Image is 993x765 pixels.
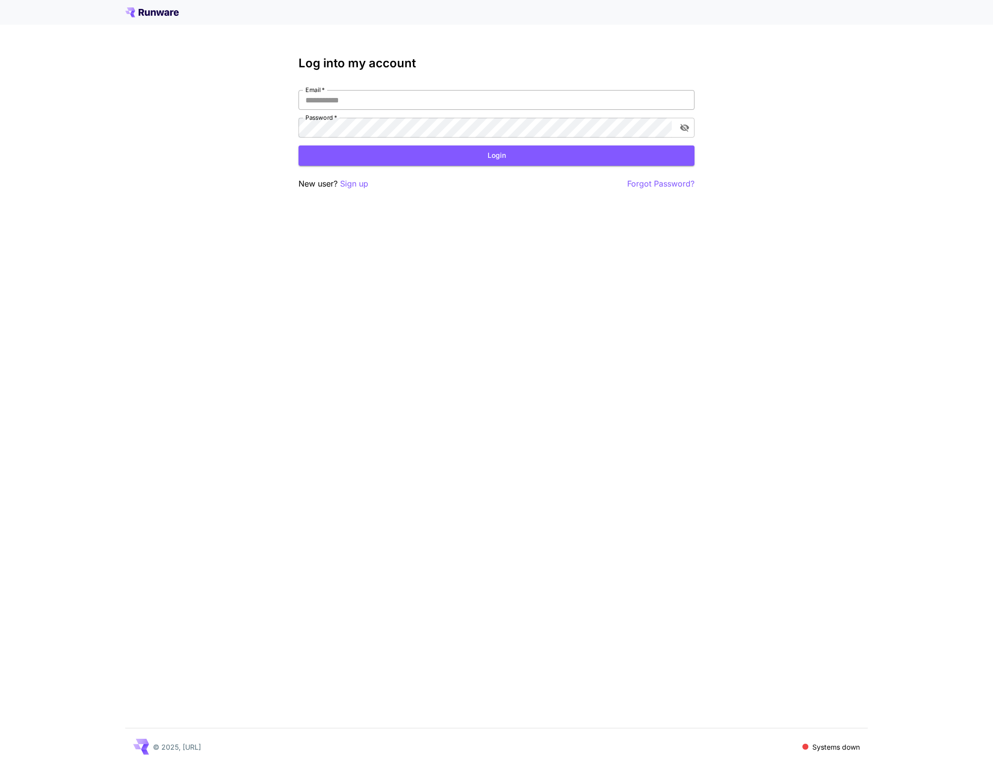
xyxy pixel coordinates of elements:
button: toggle password visibility [676,119,694,137]
p: New user? [298,178,368,190]
button: Login [298,145,695,166]
h3: Log into my account [298,56,695,70]
button: Forgot Password? [627,178,695,190]
label: Email [305,86,325,94]
label: Password [305,113,337,122]
p: © 2025, [URL] [153,742,201,752]
button: Sign up [340,178,368,190]
p: Systems down [812,742,860,752]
